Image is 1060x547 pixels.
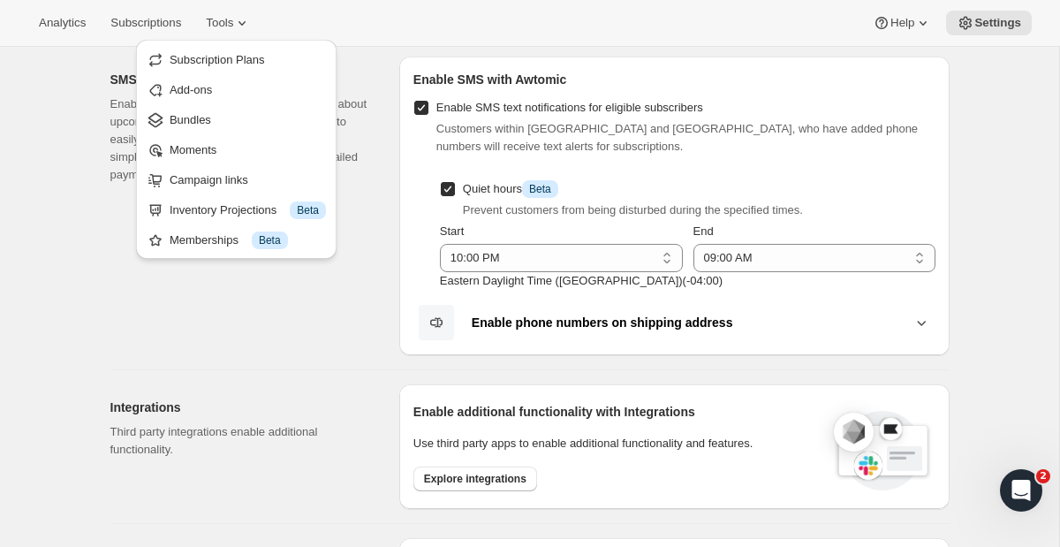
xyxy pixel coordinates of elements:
[413,467,537,491] button: Explore integrations
[141,135,331,163] button: Moments
[141,225,331,254] button: Memberships
[297,203,319,217] span: Beta
[39,16,86,30] span: Analytics
[141,75,331,103] button: Add-ons
[1036,469,1050,483] span: 2
[413,435,816,452] p: Use third party apps to enable additional functionality and features.
[946,11,1032,35] button: Settings
[170,113,211,126] span: Bundles
[170,201,326,219] div: Inventory Projections
[195,11,261,35] button: Tools
[110,423,371,459] p: Third party integrations enable additional functionality.
[110,71,371,88] h2: SMS Notifications
[436,122,918,153] span: Customers within [GEOGRAPHIC_DATA] and [GEOGRAPHIC_DATA], who have added phone numbers will recei...
[463,182,558,195] span: Quiet hours
[693,224,714,238] span: End
[974,16,1021,30] span: Settings
[110,399,371,416] h2: Integrations
[170,143,216,156] span: Moments
[424,472,526,486] span: Explore integrations
[862,11,943,35] button: Help
[259,233,281,247] span: Beta
[141,105,331,133] button: Bundles
[170,83,212,96] span: Add-ons
[170,173,248,186] span: Campaign links
[413,403,816,421] h2: Enable additional functionality with Integrations
[463,203,803,217] span: Prevent customers from being disturbed during the specified times.
[413,71,935,88] h2: Enable SMS with Awtomic
[413,304,935,341] button: Enable phone numbers on shipping address
[436,101,703,114] span: Enable SMS text notifications for eligible subscribers
[110,16,181,30] span: Subscriptions
[141,195,331,224] button: Inventory Projections
[529,182,551,196] span: Beta
[141,45,331,73] button: Subscription Plans
[206,16,233,30] span: Tools
[890,16,914,30] span: Help
[170,53,265,66] span: Subscription Plans
[440,224,464,238] span: Start
[110,95,371,184] p: Enable shoppers to receive text notifications about upcoming subscriptions, including the ability...
[100,11,192,35] button: Subscriptions
[141,165,331,194] button: Campaign links
[28,11,96,35] button: Analytics
[1000,469,1042,512] iframe: Intercom live chat
[472,315,733,330] b: Enable phone numbers on shipping address
[440,272,935,290] p: Eastern Daylight Time ([GEOGRAPHIC_DATA]) ( -04 : 00 )
[170,232,326,249] div: Memberships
